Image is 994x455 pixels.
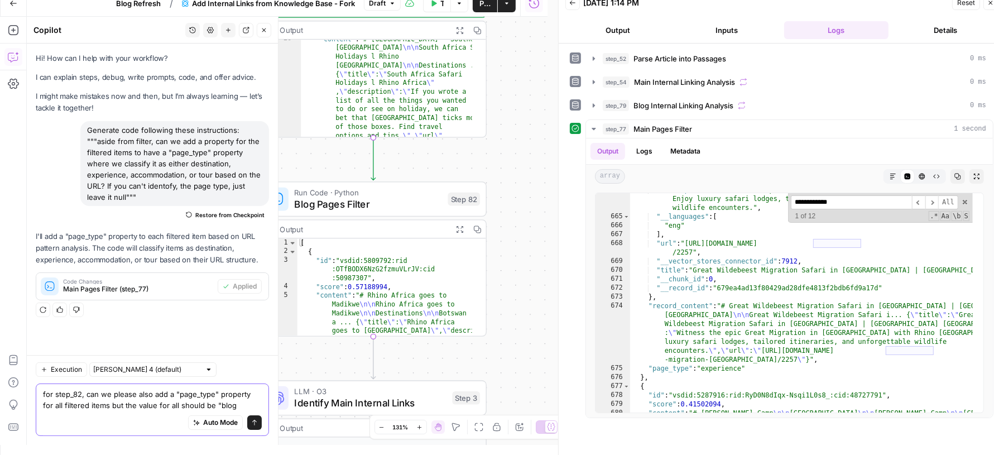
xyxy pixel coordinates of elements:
[586,50,993,68] button: 0 ms
[596,185,630,212] div: 664
[596,212,630,221] div: 665
[586,97,993,114] button: 0 ms
[603,123,629,135] span: step_77
[623,212,630,221] span: Toggle code folding, rows 665 through 667
[633,100,733,111] span: Blog Internal Linking Analysis
[791,212,820,221] span: 1 of 12
[929,211,939,221] span: RegExp Search
[33,25,182,36] div: Copilot
[452,391,480,405] div: Step 3
[940,211,950,221] span: CaseSensitive Search
[675,21,780,39] button: Inputs
[188,415,243,430] button: Auto Mode
[590,143,625,160] button: Output
[596,221,630,230] div: 666
[954,124,986,134] span: 1 second
[633,53,726,64] span: Parse Article into Passages
[586,120,993,138] button: 1 second
[596,373,630,382] div: 676
[261,256,297,282] div: 3
[260,181,487,337] div: Run Code · PythonBlog Pages FilterStep 82Output[ { "id":"vsdid:5809792:rid :OTfBODX6NzG2fzmuVLrJV...
[603,100,629,111] span: step_79
[596,257,630,266] div: 669
[63,279,213,284] span: Code Changes
[280,223,446,235] div: Output
[586,138,993,418] div: 1 second
[261,282,297,291] div: 4
[371,336,376,379] g: Edge from step_82 to step_3
[280,25,446,36] div: Output
[93,364,200,375] input: Claude Sonnet 4 (default)
[596,301,630,364] div: 674
[36,52,269,64] p: Hi! How can I help with your workflow?
[448,193,481,206] div: Step 82
[784,21,889,39] button: Logs
[952,211,962,221] span: Whole Word Search
[63,284,213,294] span: Main Pages Filter (step_77)
[596,364,630,373] div: 675
[938,195,958,209] span: Alt-Enter
[36,90,269,114] p: I might make mistakes now and then, but I’m always learning — let’s tackle it together!
[203,418,238,428] span: Auto Mode
[261,35,301,166] div: 26
[603,53,629,64] span: step_52
[664,143,707,160] button: Metadata
[596,239,630,257] div: 668
[595,169,625,184] span: array
[596,275,630,284] div: 671
[633,123,692,135] span: Main Pages Filter
[970,77,986,87] span: 0 ms
[195,210,265,219] span: Restore from Checkpoint
[912,195,925,209] span: ​
[218,279,262,294] button: Applied
[603,76,630,88] span: step_54
[294,386,446,397] span: LLM · O3
[596,391,630,400] div: 678
[565,21,670,39] button: Output
[51,365,82,375] span: Execution
[596,382,630,391] div: 677
[634,76,735,88] span: Main Internal Linking Analysis
[596,230,630,239] div: 667
[963,211,969,221] span: Search In Selection
[630,143,659,160] button: Logs
[623,382,630,391] span: Toggle code folding, rows 677 through 697
[294,186,442,198] span: Run Code · Python
[596,400,630,409] div: 679
[393,423,409,432] span: 131%
[36,231,269,266] p: I'll add a "page_type" property to each filtered item based on URL pattern analysis. The code wil...
[596,293,630,301] div: 673
[261,238,297,247] div: 1
[36,71,269,83] p: I can explain steps, debug, write prompts, code, and offer advice.
[289,247,296,256] span: Toggle code folding, rows 2 through 21
[371,137,376,180] g: Edge from step_77 to step_82
[280,422,446,434] div: Output
[261,247,297,256] div: 2
[261,291,297,414] div: 5
[925,195,939,209] span: ​
[586,73,993,91] button: 0 ms
[596,266,630,275] div: 670
[294,197,442,212] span: Blog Pages Filter
[181,208,269,222] button: Restore from Checkpoint
[596,284,630,293] div: 672
[80,121,269,206] div: Generate code following these instructions: """aside from filter, can we add a property for the f...
[36,362,87,377] button: Execution
[289,238,296,247] span: Toggle code folding, rows 1 through 524
[294,396,446,410] span: Identify Main Internal Links
[970,100,986,111] span: 0 ms
[233,281,257,291] span: Applied
[970,54,986,64] span: 0 ms
[43,389,262,411] textarea: for step_82, can we please also add a "page_type" property for all filtered items but the value f...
